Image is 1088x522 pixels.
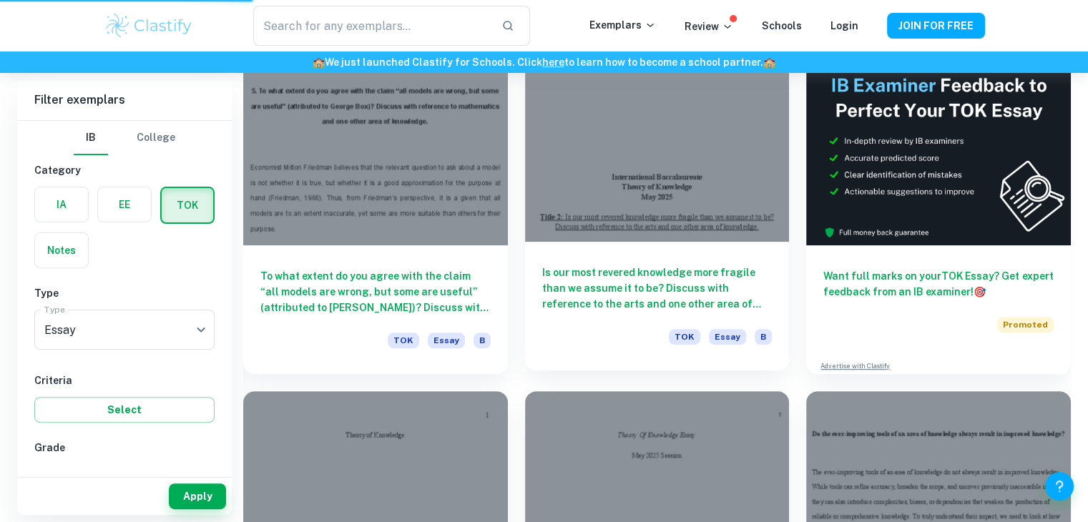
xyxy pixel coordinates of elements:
div: Essay [34,310,215,350]
h6: Is our most revered knowledge more fragile than we assume it to be? Discuss with reference to the... [542,265,773,312]
a: Advertise with Clastify [820,361,890,371]
a: To what extent do you agree with the claim “all models are wrong, but some are useful” (attribute... [243,47,508,374]
span: Essay [428,333,465,348]
h6: To what extent do you agree with the claim “all models are wrong, but some are useful” (attribute... [260,268,491,315]
span: Essay [709,329,746,345]
h6: Want full marks on your TOK Essay ? Get expert feedback from an IB examiner! [823,268,1054,300]
a: here [542,56,564,68]
button: College [137,121,175,155]
a: Login [830,20,858,31]
span: 🎯 [974,286,986,297]
input: Search for any exemplars... [253,6,489,46]
button: EE [98,187,151,222]
span: TOK [388,333,419,348]
span: TOK [669,329,700,345]
span: B [474,333,491,348]
p: Review [685,19,733,34]
button: Help and Feedback [1045,472,1074,501]
h6: Filter exemplars [17,80,232,120]
span: 🏫 [763,56,775,68]
button: IA [35,187,88,222]
img: Thumbnail [806,47,1071,245]
p: Exemplars [589,17,656,33]
label: Type [44,303,65,315]
h6: We just launched Clastify for Schools. Click to learn how to become a school partner. [3,54,1085,70]
img: Clastify logo [104,11,195,40]
span: 🏫 [313,56,325,68]
a: Is our most revered knowledge more fragile than we assume it to be? Discuss with reference to the... [525,47,790,374]
span: Promoted [997,317,1054,333]
button: Apply [169,483,226,509]
h6: Category [34,162,215,178]
a: Schools [762,20,802,31]
button: Select [34,397,215,423]
h6: Type [34,285,215,301]
a: Want full marks on yourTOK Essay? Get expert feedback from an IB examiner!PromotedAdvertise with ... [806,47,1071,374]
div: Filter type choice [74,121,175,155]
span: B [755,329,772,345]
h6: Criteria [34,373,215,388]
button: Notes [35,233,88,267]
button: JOIN FOR FREE [887,13,985,39]
h6: Grade [34,440,215,455]
button: IB [74,121,108,155]
button: TOK [162,188,213,222]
